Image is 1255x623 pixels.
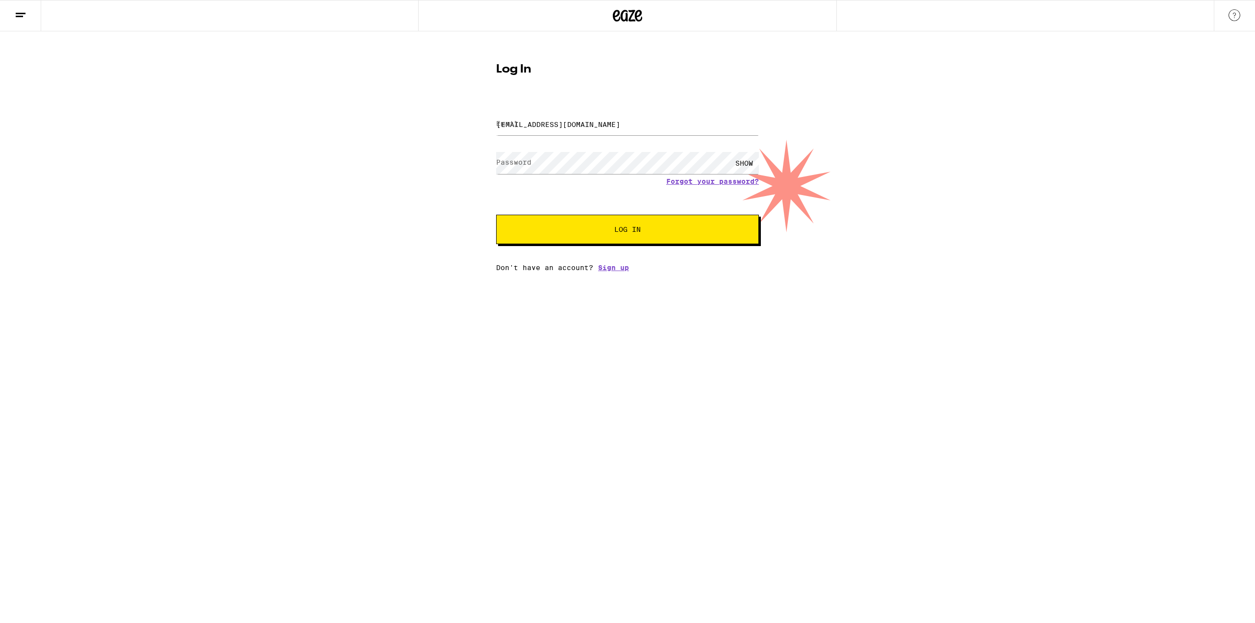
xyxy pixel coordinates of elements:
label: Email [496,120,518,127]
label: Password [496,158,531,166]
input: Email [496,113,759,135]
a: Sign up [598,264,629,272]
a: Forgot your password? [666,177,759,185]
span: Hi. Need any help? [10,7,75,15]
button: Log In [496,215,759,244]
h1: Log In [496,64,759,75]
div: Don't have an account? [496,264,759,272]
span: Log In [614,226,641,233]
div: SHOW [729,152,759,174]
